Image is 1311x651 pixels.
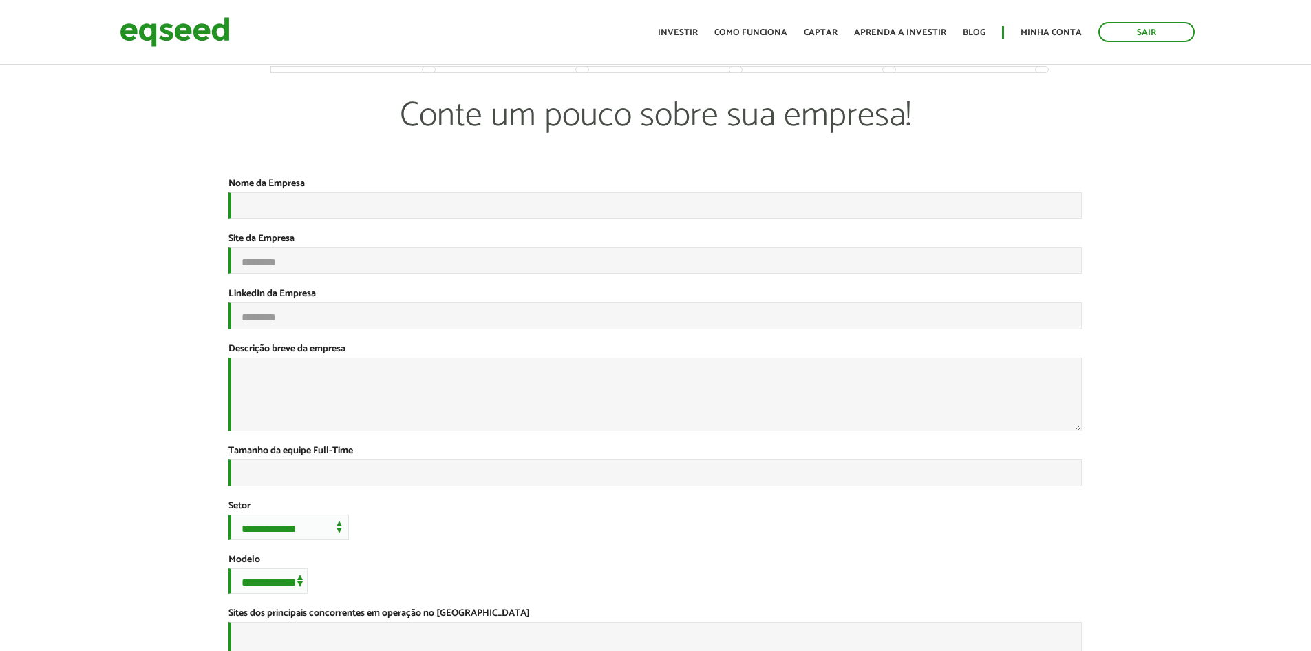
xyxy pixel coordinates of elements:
a: Aprenda a investir [854,28,946,37]
a: Minha conta [1021,28,1082,37]
a: Sair [1098,22,1195,42]
a: Blog [963,28,985,37]
label: LinkedIn da Empresa [228,289,316,299]
img: EqSeed [120,14,230,50]
a: Captar [804,28,838,37]
label: Modelo [228,555,260,565]
a: Como funciona [714,28,787,37]
a: Investir [658,28,698,37]
label: Sites dos principais concorrentes em operação no [GEOGRAPHIC_DATA] [228,609,530,619]
p: Conte um pouco sobre sua empresa! [271,95,1039,178]
label: Site da Empresa [228,234,295,244]
label: Setor [228,502,251,511]
label: Tamanho da equipe Full-Time [228,446,353,456]
label: Descrição breve da empresa [228,344,345,354]
label: Nome da Empresa [228,179,305,189]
